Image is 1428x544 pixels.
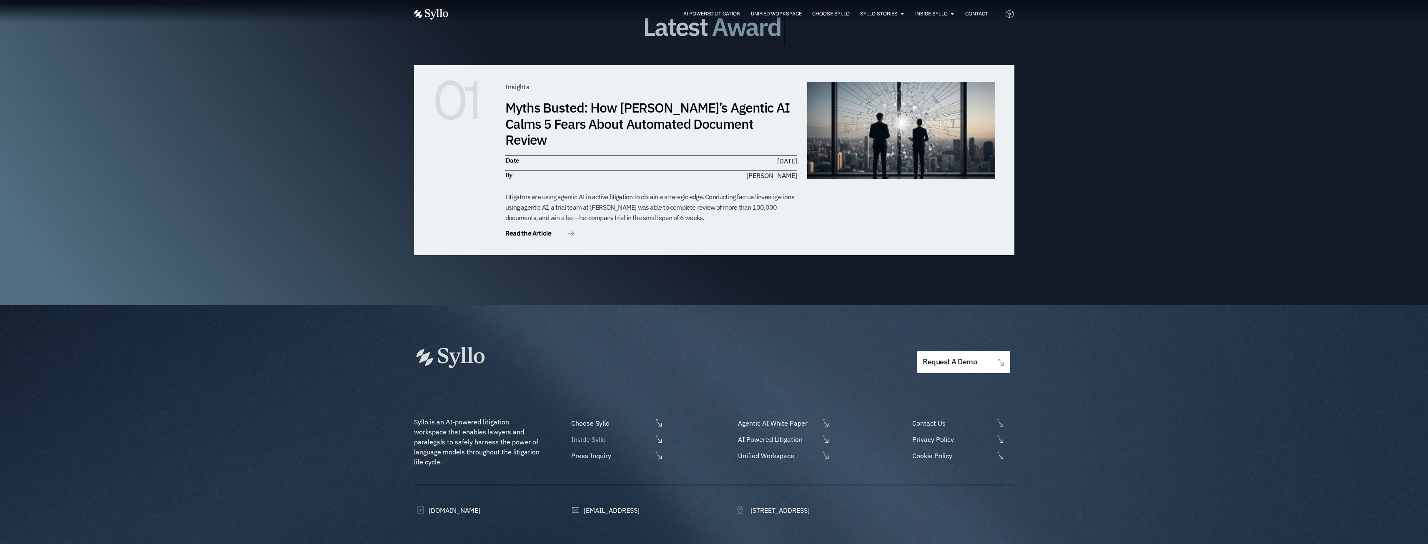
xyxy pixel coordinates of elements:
[505,99,790,148] a: Myths Busted: How [PERSON_NAME]’s Agentic AI Calms 5 Fears About Automated Document Review
[736,434,819,444] span: AI Powered Litigation
[465,10,988,18] nav: Menu
[736,418,830,428] a: Agentic AI White Paper
[915,10,948,18] a: Inside Syllo
[569,418,653,428] span: Choose Syllo
[910,451,1014,461] a: Cookie Policy
[777,157,797,165] time: [DATE]
[736,505,810,515] a: [STREET_ADDRESS]
[965,10,988,18] a: Contact
[505,83,530,91] span: Insights
[923,358,977,366] span: request a demo
[746,170,797,180] span: [PERSON_NAME]
[736,451,819,461] span: Unified Workspace
[569,451,653,461] span: Press Inquiry
[736,434,830,444] a: AI Powered Litigation
[427,505,480,515] span: [DOMAIN_NAME]
[751,10,802,18] a: Unified Workspace
[414,418,541,466] span: Syllo is an AI-powered litigation workspace that enables lawyers and paralegals to safely harness...
[910,418,1014,428] a: Contact Us
[569,505,640,515] a: [EMAIL_ADDRESS]
[505,156,647,165] h6: Date
[910,434,994,444] span: Privacy Policy
[807,82,995,179] img: muthsBusted
[414,505,480,515] a: [DOMAIN_NAME]
[433,82,495,119] h6: 01
[917,351,1010,373] a: request a demo
[569,434,663,444] a: Inside Syllo
[910,418,994,428] span: Contact Us
[414,9,448,20] img: Vector
[465,10,988,18] div: Menu Toggle
[569,434,653,444] span: Inside Syllo
[505,170,647,180] h6: By
[910,434,1014,444] a: Privacy Policy
[569,418,663,428] a: Choose Syllo
[569,451,663,461] a: Press Inquiry
[860,10,898,18] a: Syllo Stories
[505,230,551,236] span: Read the Article
[712,13,781,40] span: Award
[736,451,830,461] a: Unified Workspace
[736,418,819,428] span: Agentic AI White Paper
[582,505,640,515] span: [EMAIL_ADDRESS]
[683,10,740,18] a: AI Powered Litigation
[505,192,797,223] div: Litigators are using agentic AI in active litigation to obtain a strategic edge. Conducting factu...
[505,230,574,238] a: Read the Article
[748,505,810,515] span: [STREET_ADDRESS]
[910,451,994,461] span: Cookie Policy
[812,10,850,18] a: Choose Syllo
